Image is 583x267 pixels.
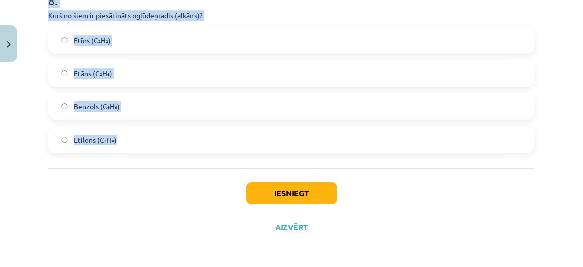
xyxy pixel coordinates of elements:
button: Aizvērt [273,222,311,232]
span: Etilēns (C₂H₄) [74,135,117,145]
input: Etīns (C₂H₂) [61,37,68,44]
input: Benzols (C₆H₆) [61,103,68,110]
input: Etāns (C₂H₆) [61,70,68,77]
span: Etīns (C₂H₂) [74,35,111,46]
span: Etāns (C₂H₆) [74,68,112,79]
span: Benzols (C₆H₆) [74,101,120,112]
button: Iesniegt [246,182,337,204]
img: icon-close-lesson-0947bae3869378f0d4975bcd49f059093ad1ed9edebbc8119c70593378902aed.svg [7,41,11,48]
input: Etilēns (C₂H₄) [61,137,68,143]
p: Kurš no šiem ir piesātināts ogļūdeņradis (alkāns)? [48,10,535,21]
